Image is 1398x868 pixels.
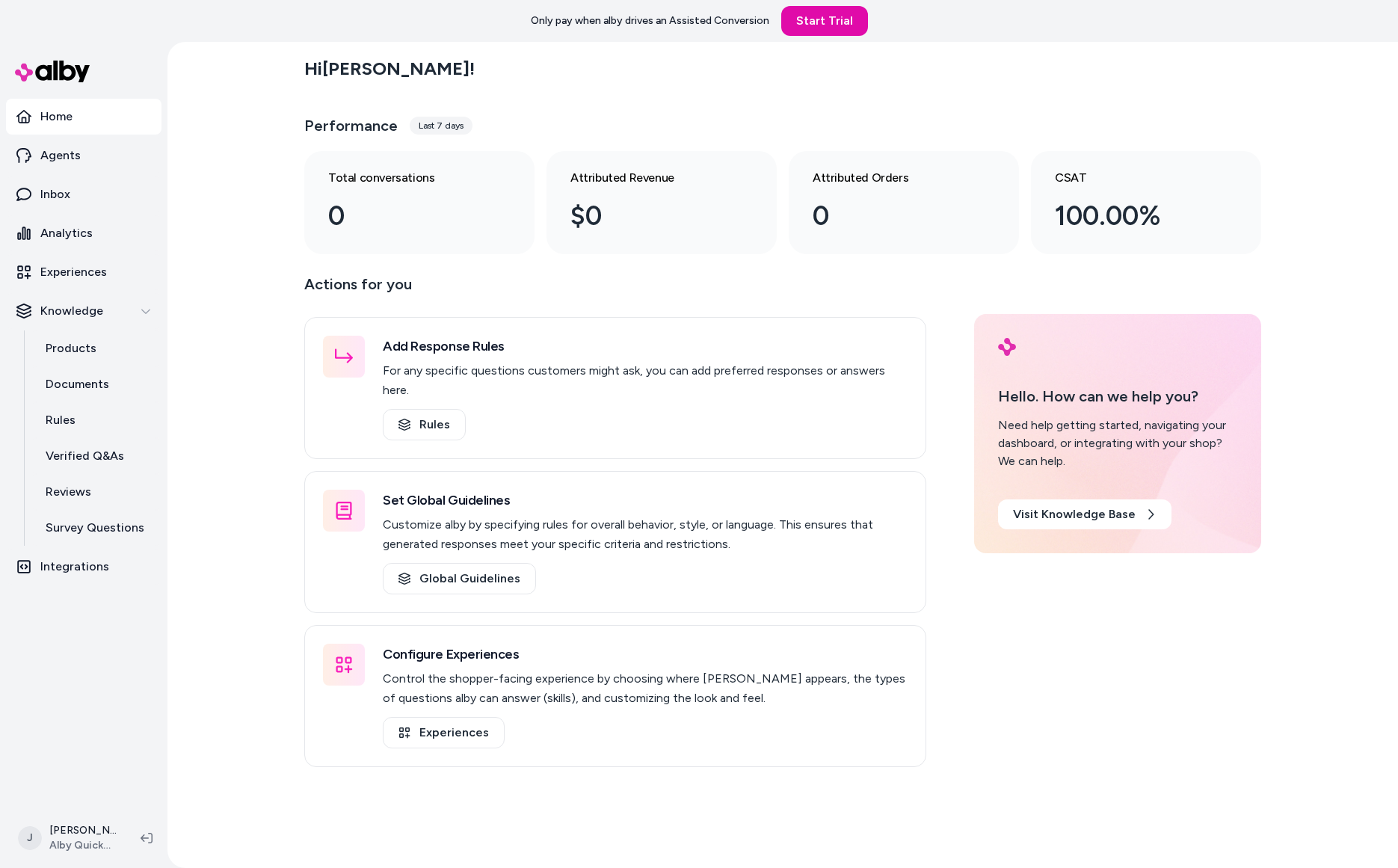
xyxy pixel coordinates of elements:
[9,814,129,862] button: J[PERSON_NAME]Alby QuickStart Store
[40,263,107,281] p: Experiences
[789,151,1019,254] a: Attributed Orders 0
[49,838,117,853] span: Alby QuickStart Store
[383,490,908,511] h3: Set Global Guidelines
[570,169,729,187] h3: Attributed Revenue
[46,483,91,501] p: Reviews
[813,196,971,236] div: 0
[46,411,76,429] p: Rules
[570,196,729,236] div: $0
[1055,169,1213,187] h3: CSAT
[383,336,908,357] h3: Add Response Rules
[383,409,466,440] a: Rules
[998,385,1237,407] p: Hello. How can we help you?
[383,644,908,665] h3: Configure Experiences
[304,272,926,308] p: Actions for you
[6,549,161,585] a: Integrations
[6,254,161,290] a: Experiences
[40,558,109,576] p: Integrations
[6,293,161,329] button: Knowledge
[998,499,1171,529] a: Visit Knowledge Base
[31,330,161,366] a: Products
[46,339,96,357] p: Products
[304,58,475,80] h2: Hi [PERSON_NAME] !
[998,416,1237,470] div: Need help getting started, navigating your dashboard, or integrating with your shop? We can help.
[1031,151,1261,254] a: CSAT 100.00%
[383,717,505,748] a: Experiences
[40,108,73,126] p: Home
[31,438,161,474] a: Verified Q&As
[46,519,144,537] p: Survey Questions
[18,826,42,850] span: J
[46,447,124,465] p: Verified Q&As
[546,151,777,254] a: Attributed Revenue $0
[31,366,161,402] a: Documents
[6,99,161,135] a: Home
[410,117,472,135] div: Last 7 days
[383,563,536,594] a: Global Guidelines
[328,196,487,236] div: 0
[6,138,161,173] a: Agents
[31,474,161,510] a: Reviews
[304,151,535,254] a: Total conversations 0
[15,61,90,82] img: alby Logo
[813,169,971,187] h3: Attributed Orders
[531,13,769,28] p: Only pay when alby drives an Assisted Conversion
[383,515,908,554] p: Customize alby by specifying rules for overall behavior, style, or language. This ensures that ge...
[40,302,103,320] p: Knowledge
[383,669,908,708] p: Control the shopper-facing experience by choosing where [PERSON_NAME] appears, the types of quest...
[383,361,908,400] p: For any specific questions customers might ask, you can add preferred responses or answers here.
[40,185,70,203] p: Inbox
[6,215,161,251] a: Analytics
[46,375,109,393] p: Documents
[304,115,398,136] h3: Performance
[31,402,161,438] a: Rules
[998,338,1016,356] img: alby Logo
[40,224,93,242] p: Analytics
[328,169,487,187] h3: Total conversations
[40,147,81,164] p: Agents
[49,823,117,838] p: [PERSON_NAME]
[781,6,868,36] a: Start Trial
[6,176,161,212] a: Inbox
[1055,196,1213,236] div: 100.00%
[31,510,161,546] a: Survey Questions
